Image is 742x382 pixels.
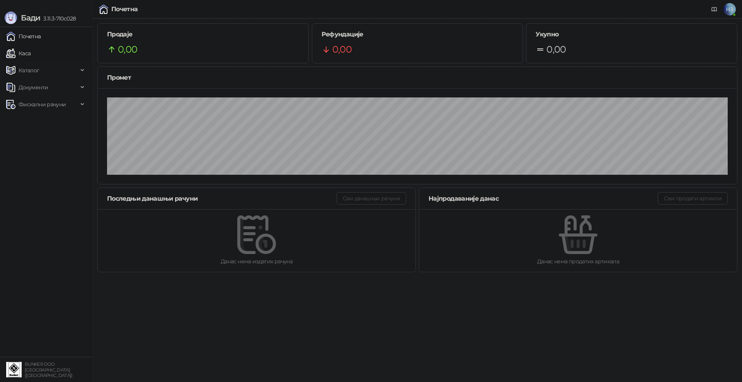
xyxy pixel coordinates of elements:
[6,29,41,44] a: Почетна
[6,362,22,377] img: 64x64-companyLogo-d200c298-da26-4023-afd4-f376f589afb5.jpeg
[337,192,406,205] button: Сви данашњи рачуни
[708,3,720,15] a: Документација
[110,257,403,266] div: Данас нема издатих рачуна
[107,30,299,39] h5: Продаје
[658,192,728,205] button: Сви продати артикли
[19,80,48,95] span: Документи
[5,12,17,24] img: Logo
[111,6,138,12] div: Почетна
[19,97,66,112] span: Фискални рачуни
[546,42,566,57] span: 0,00
[322,30,514,39] h5: Рефундације
[107,73,728,82] div: Промет
[107,194,337,203] div: Последњи данашњи рачуни
[40,15,76,22] span: 3.11.3-710c028
[536,30,728,39] h5: Укупно
[6,46,31,61] a: Каса
[723,3,736,15] span: НЗ
[429,194,658,203] div: Најпродаваније данас
[332,42,352,57] span: 0,00
[19,63,39,78] span: Каталог
[21,13,40,22] span: Бади
[25,362,73,378] small: BUNKER DOO [GEOGRAPHIC_DATA] ([GEOGRAPHIC_DATA])
[118,42,137,57] span: 0,00
[432,257,725,266] div: Данас нема продатих артикала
